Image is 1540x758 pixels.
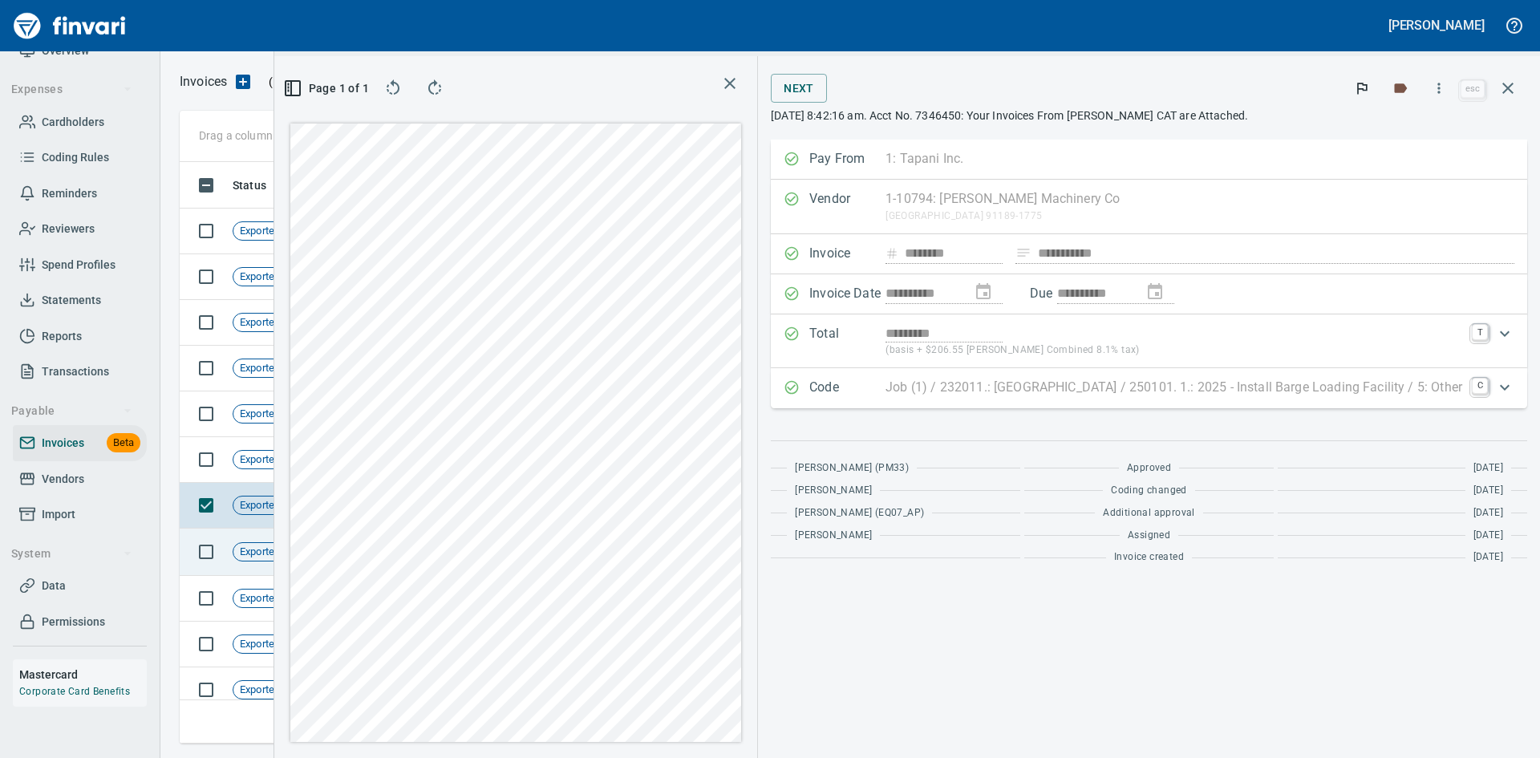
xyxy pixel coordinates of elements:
span: Status [233,176,266,195]
span: [PERSON_NAME] [795,483,872,499]
span: Exported [233,361,286,376]
span: Vendors [42,469,84,489]
a: esc [1461,80,1485,98]
button: Payable [5,396,139,426]
span: Additional approval [1103,505,1195,521]
button: Upload an Invoice [227,72,259,91]
p: (basis + $206.55 [PERSON_NAME] Combined 8.1% tax) [885,343,1462,359]
span: Exported [233,545,286,560]
span: Statements [42,290,101,310]
a: Permissions [13,604,147,640]
p: Drag a column heading here to group the table [199,128,434,144]
h6: Mastercard [19,666,147,683]
span: [DATE] [1473,528,1503,544]
span: Reports [42,326,82,347]
span: Exported [233,498,286,513]
button: [PERSON_NAME] [1384,13,1489,38]
span: Close invoice [1457,69,1527,107]
span: Coding changed [1111,483,1187,499]
span: [PERSON_NAME] (PM33) [795,460,909,476]
a: InvoicesBeta [13,425,147,461]
span: Reminders [42,184,97,204]
span: Exported [233,315,286,330]
button: Flag [1344,71,1380,106]
span: Data [42,576,66,596]
span: Spend Profiles [42,255,115,275]
span: [PERSON_NAME] (EQ07_AP) [795,505,924,521]
span: Payable [11,401,132,421]
a: Vendors [13,461,147,497]
span: Approved [1127,460,1171,476]
span: [DATE] [1473,460,1503,476]
span: Permissions [42,612,105,632]
span: Page 1 of 1 [294,79,361,99]
span: Exported [233,683,286,698]
span: Exported [233,407,286,422]
a: C [1472,378,1488,394]
span: Expenses [11,79,132,99]
span: Cardholders [42,112,104,132]
span: [PERSON_NAME] [795,528,872,544]
a: Corporate Card Benefits [19,686,130,697]
p: Total [809,324,885,359]
a: Reports [13,318,147,355]
span: [DATE] [1473,483,1503,499]
button: Labels [1383,71,1418,106]
a: Reviewers [13,211,147,247]
span: Reviewers [42,219,95,239]
span: [DATE] [1473,549,1503,565]
span: [DATE] [1473,505,1503,521]
p: Job (1) / 232011.: [GEOGRAPHIC_DATA] / 250101. 1.: 2025 - Install Barge Loading Facility / 5: Other [885,378,1462,397]
span: [EMAIL_ADDRESS][DOMAIN_NAME] [273,74,457,90]
a: Statements [13,282,147,318]
span: Status [233,176,287,195]
h5: [PERSON_NAME] [1388,17,1485,34]
a: Data [13,568,147,604]
span: Next [784,79,814,99]
img: Finvari [10,6,130,45]
p: Invoices [180,72,227,91]
span: Coding Rules [42,148,109,168]
a: Spend Profiles [13,247,147,283]
p: ( ) [259,74,462,90]
nav: breadcrumb [180,72,227,91]
span: Exported [233,452,286,468]
div: Expand [771,368,1527,408]
button: System [5,539,139,569]
span: Exported [233,224,286,239]
a: Transactions [13,354,147,390]
span: System [11,544,132,564]
p: Code [809,378,885,399]
span: Transactions [42,362,109,382]
a: Cardholders [13,104,147,140]
span: Invoices [42,433,84,453]
a: T [1472,324,1488,340]
a: Coding Rules [13,140,147,176]
span: Assigned [1128,528,1170,544]
a: Reminders [13,176,147,212]
button: More [1421,71,1457,106]
div: Expand [771,314,1527,368]
span: Invoice created [1114,549,1184,565]
button: Page 1 of 1 [287,74,367,103]
span: Exported [233,637,286,652]
a: Import [13,497,147,533]
p: [DATE] 8:42:16 am. Acct No. 7346450: Your Invoices From [PERSON_NAME] CAT are Attached. [771,107,1527,124]
button: Next [771,74,827,103]
span: Import [42,505,75,525]
span: Beta [107,434,140,452]
button: Expenses [5,75,139,104]
span: Exported [233,591,286,606]
span: Exported [233,270,286,285]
